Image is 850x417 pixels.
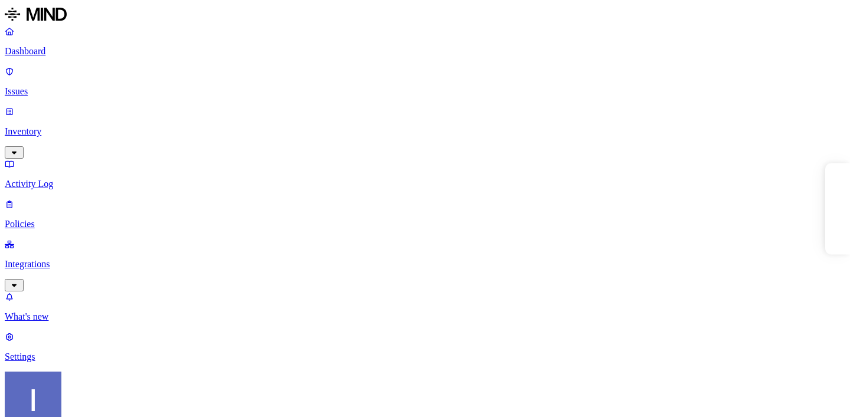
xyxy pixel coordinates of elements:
a: Activity Log [5,159,845,189]
p: Issues [5,86,845,97]
a: Issues [5,66,845,97]
a: Settings [5,331,845,362]
a: What's new [5,291,845,322]
a: Policies [5,199,845,229]
a: Integrations [5,239,845,290]
iframe: Marker.io feedback button [825,163,850,254]
p: Dashboard [5,46,845,57]
img: MIND [5,5,67,24]
a: MIND [5,5,845,26]
p: Activity Log [5,179,845,189]
p: Inventory [5,126,845,137]
p: Policies [5,219,845,229]
p: Integrations [5,259,845,270]
p: Settings [5,352,845,362]
p: What's new [5,311,845,322]
a: Inventory [5,106,845,157]
a: Dashboard [5,26,845,57]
